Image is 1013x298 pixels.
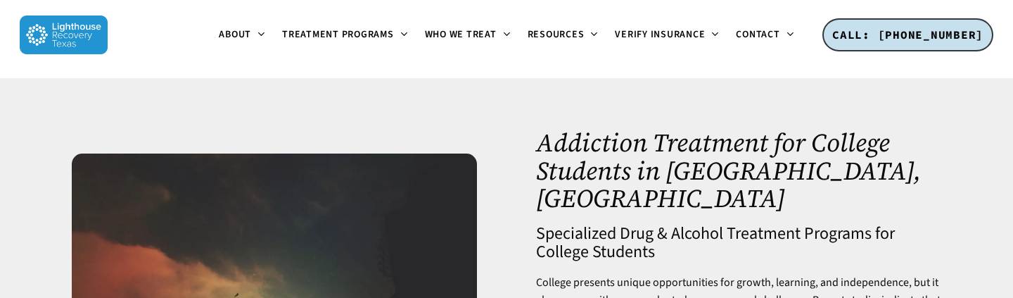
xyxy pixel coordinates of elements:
[536,225,941,261] h4: Specialized Drug & Alcohol Treatment Programs for College Students
[20,15,108,54] img: Lighthouse Recovery Texas
[606,30,727,41] a: Verify Insurance
[519,30,607,41] a: Resources
[736,27,779,42] span: Contact
[282,27,394,42] span: Treatment Programs
[416,30,519,41] a: Who We Treat
[615,27,705,42] span: Verify Insurance
[822,18,993,52] a: CALL: [PHONE_NUMBER]
[832,27,983,42] span: CALL: [PHONE_NUMBER]
[425,27,497,42] span: Who We Treat
[536,129,941,213] h1: Addiction Treatment for College Students in [GEOGRAPHIC_DATA], [GEOGRAPHIC_DATA]
[528,27,585,42] span: Resources
[274,30,416,41] a: Treatment Programs
[219,27,251,42] span: About
[727,30,802,41] a: Contact
[210,30,274,41] a: About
